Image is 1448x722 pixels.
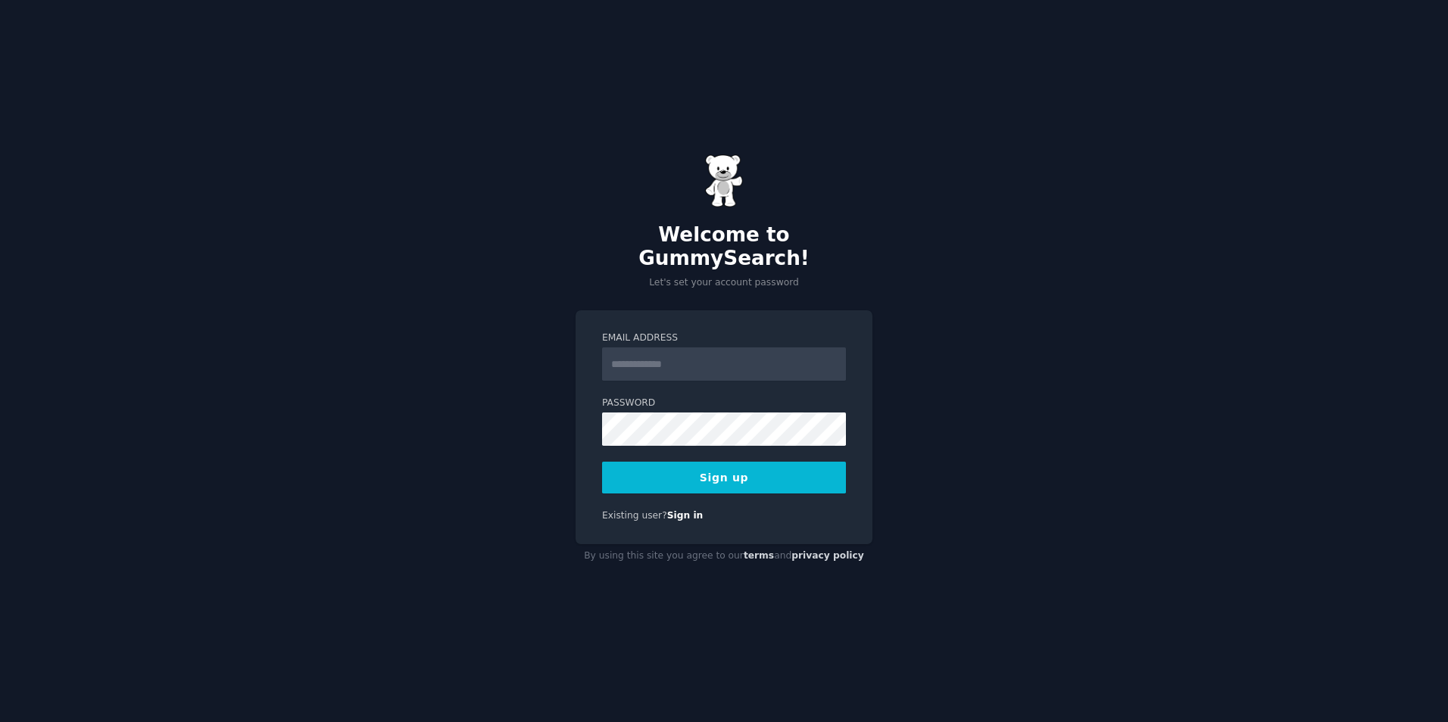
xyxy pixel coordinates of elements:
button: Sign up [602,462,846,493]
label: Password [602,397,846,410]
div: By using this site you agree to our and [576,544,872,568]
a: Sign in [667,510,704,521]
p: Let's set your account password [576,276,872,290]
img: Gummy Bear [705,154,743,207]
span: Existing user? [602,510,667,521]
label: Email Address [602,331,846,345]
a: privacy policy [791,550,864,561]
h2: Welcome to GummySearch! [576,223,872,271]
a: terms [744,550,774,561]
